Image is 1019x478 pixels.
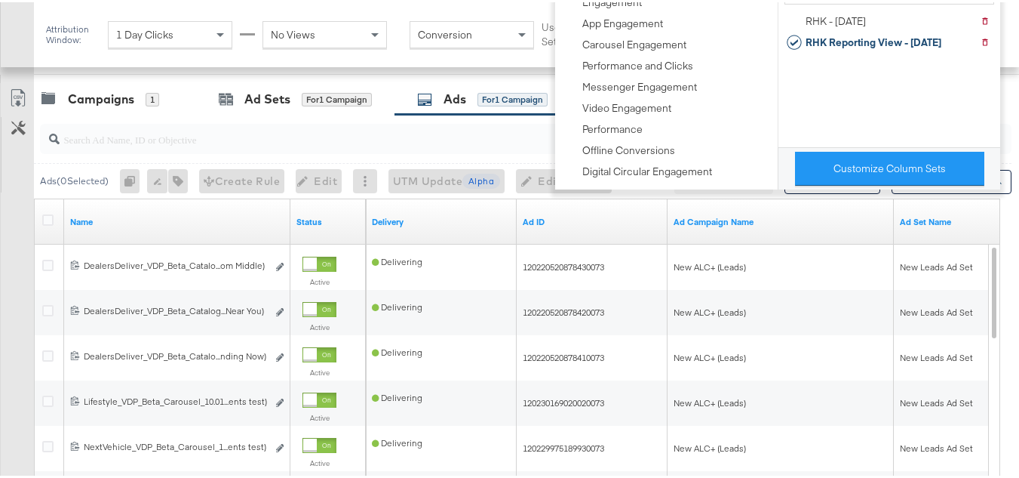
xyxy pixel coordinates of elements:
[582,14,663,29] div: App Engagement
[302,320,336,330] label: Active
[45,22,100,43] div: Attribution Window:
[302,275,336,285] label: Active
[582,120,643,134] div: Performance
[795,150,984,183] button: Customize Column Sets
[84,303,267,315] div: DealersDeliver_VDP_Beta_Catalog...Near You)
[806,12,866,26] div: RHK - [DATE]
[523,350,604,361] span: 120220520878410073
[523,259,604,270] span: 120220520878430073
[146,91,159,104] div: 1
[372,214,511,226] a: Reflects the ability of your Ad to achieve delivery.
[40,172,109,186] div: Ads ( 0 Selected)
[477,91,548,104] div: for 1 Campaign
[582,35,686,50] div: Carousel Engagement
[674,440,746,452] span: New ALC+ (Leads)
[674,214,888,226] a: Name of Campaign this Ad belongs to.
[542,18,672,46] label: Use Unified Attribution Setting:
[674,350,746,361] span: New ALC+ (Leads)
[302,456,336,466] label: Active
[806,33,941,48] div: RHK Reporting View - [DATE]
[302,91,372,104] div: for 1 Campaign
[523,395,604,406] span: 120230169020020073
[582,78,697,92] div: Messenger Engagement
[900,350,973,361] span: New Leads Ad Set
[84,348,267,360] div: DealersDeliver_VDP_Beta_Catalo...nding Now)
[84,393,267,406] div: Lifestyle_VDP_Beta_Carousel_10.01...ents test)
[900,259,973,270] span: New Leads Ad Set
[900,395,973,406] span: New Leads Ad Set
[120,167,147,191] div: 0
[444,88,466,106] div: Ads
[116,26,173,39] span: 1 Day Clicks
[523,304,604,316] span: 120220520878420073
[84,439,267,451] div: NextVehicle_VDP_Beta_Carousel_1...ents test)
[523,214,661,226] a: Your Ad ID.
[60,116,925,146] input: Search Ad Name, ID or Objective
[372,344,422,356] span: Delivering
[372,435,422,446] span: Delivering
[68,88,134,106] div: Campaigns
[302,411,336,421] label: Active
[84,258,267,270] div: DealersDeliver_VDP_Beta_Catalo...om Middle)
[674,304,746,316] span: New ALC+ (Leads)
[372,299,422,310] span: Delivering
[271,26,315,39] span: No Views
[582,162,712,177] div: Digital Circular Engagement
[523,440,604,452] span: 120229975189930073
[244,88,290,106] div: Ad Sets
[372,254,422,265] span: Delivering
[70,214,284,226] a: Ad Name.
[582,57,693,71] div: Performance and Clicks
[296,214,360,226] a: Shows the current state of your Ad.
[582,99,671,113] div: Video Engagement
[900,440,973,452] span: New Leads Ad Set
[900,304,973,316] span: New Leads Ad Set
[582,141,675,156] div: Offline Conversions
[674,395,746,406] span: New ALC+ (Leads)
[418,26,472,39] span: Conversion
[674,259,746,270] span: New ALC+ (Leads)
[372,390,422,401] span: Delivering
[302,365,336,375] label: Active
